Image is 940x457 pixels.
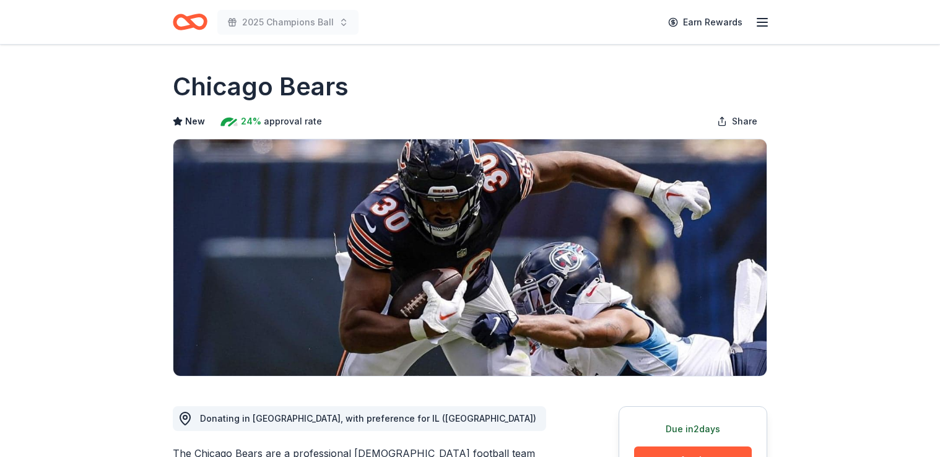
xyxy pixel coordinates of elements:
span: approval rate [264,114,322,129]
h1: Chicago Bears [173,69,349,104]
button: 2025 Champions Ball [217,10,359,35]
a: Home [173,7,207,37]
img: Image for Chicago Bears [173,139,767,376]
button: Share [707,109,767,134]
a: Earn Rewards [661,11,750,33]
span: Share [732,114,757,129]
span: 2025 Champions Ball [242,15,334,30]
div: Due in 2 days [634,422,752,437]
span: Donating in [GEOGRAPHIC_DATA], with preference for IL ([GEOGRAPHIC_DATA]) [200,413,536,424]
span: New [185,114,205,129]
span: 24% [241,114,261,129]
